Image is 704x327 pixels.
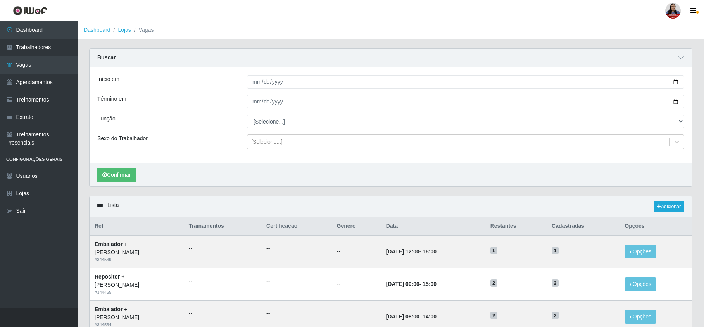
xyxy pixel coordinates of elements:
[184,217,262,236] th: Trainamentos
[423,248,437,255] time: 18:00
[189,277,257,285] ul: --
[386,281,437,287] strong: -
[97,134,148,143] label: Sexo do Trabalhador
[386,313,437,320] strong: -
[654,201,684,212] a: Adicionar
[95,248,179,256] div: [PERSON_NAME]
[620,217,692,236] th: Opções
[118,27,131,33] a: Lojas
[84,27,110,33] a: Dashboard
[97,75,119,83] label: Início em
[247,75,684,89] input: 00/00/0000
[625,310,656,324] button: Opções
[486,217,547,236] th: Restantes
[97,95,126,103] label: Término em
[332,235,381,268] td: --
[625,277,656,291] button: Opções
[78,21,704,39] nav: breadcrumb
[386,313,419,320] time: [DATE] 08:00
[386,248,437,255] strong: -
[386,248,419,255] time: [DATE] 12:00
[490,279,497,287] span: 2
[95,241,127,247] strong: Embalador +
[97,115,116,123] label: Função
[13,6,47,15] img: CoreUI Logo
[490,312,497,319] span: 2
[332,217,381,236] th: Gênero
[552,312,559,319] span: 2
[552,247,559,255] span: 1
[189,244,257,253] ul: --
[381,217,486,236] th: Data
[247,95,684,108] input: 00/00/0000
[625,245,656,258] button: Opções
[189,310,257,318] ul: --
[97,54,116,60] strong: Buscar
[90,196,692,217] div: Lista
[266,244,327,253] ul: --
[490,247,497,255] span: 1
[251,138,283,146] div: [Selecione...]
[97,168,136,182] button: Confirmar
[95,281,179,289] div: [PERSON_NAME]
[552,279,559,287] span: 2
[423,281,437,287] time: 15:00
[423,313,437,320] time: 14:00
[95,313,179,322] div: [PERSON_NAME]
[262,217,332,236] th: Certificação
[266,277,327,285] ul: --
[95,289,179,296] div: # 344465
[131,26,154,34] li: Vagas
[90,217,184,236] th: Ref
[95,306,127,312] strong: Embalador +
[95,256,179,263] div: # 344539
[386,281,419,287] time: [DATE] 09:00
[547,217,620,236] th: Cadastradas
[332,268,381,301] td: --
[95,274,124,280] strong: Repositor +
[266,310,327,318] ul: --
